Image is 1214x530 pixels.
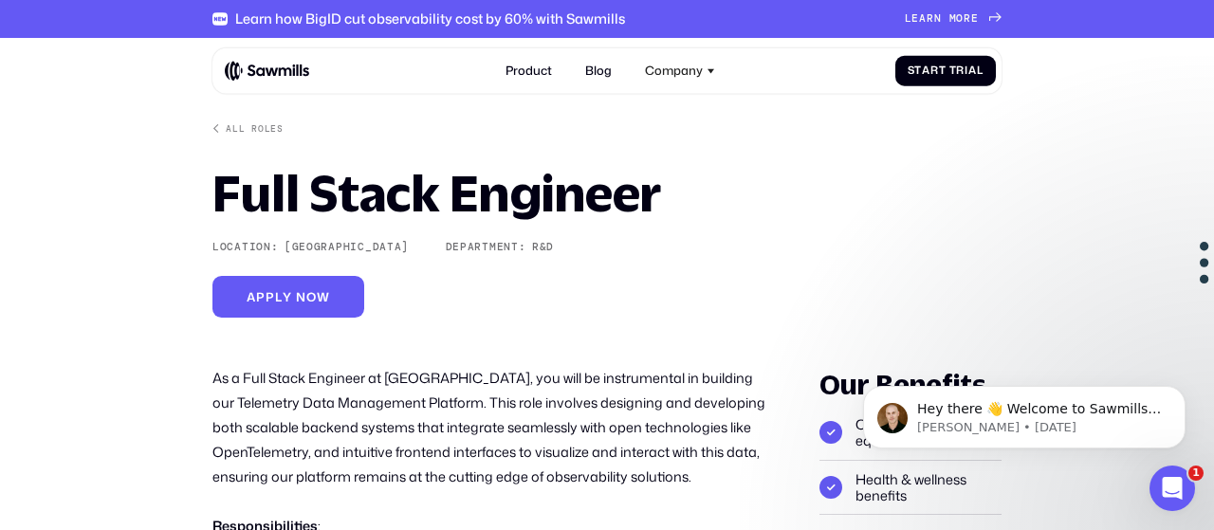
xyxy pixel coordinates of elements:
div: Department: [446,241,526,253]
span: i [965,64,968,77]
a: Product [496,54,561,87]
a: Blog [576,54,620,87]
span: y [283,290,292,304]
span: e [971,12,979,25]
a: StartTrial [895,55,996,86]
iframe: Intercom live chat [1150,466,1195,511]
a: All roles [212,123,284,135]
span: a [922,64,930,77]
span: e [911,12,919,25]
a: Applynow [212,276,364,318]
span: t [914,64,922,77]
div: Company [645,64,703,78]
div: [GEOGRAPHIC_DATA] [285,241,409,253]
li: Competitive pay and equity [819,406,1002,461]
span: o [956,12,964,25]
span: a [919,12,927,25]
span: S [908,64,915,77]
span: A [247,290,256,304]
span: L [905,12,912,25]
div: Our Benefits [819,366,1002,402]
div: All roles [226,123,283,135]
span: T [949,64,957,77]
li: Health & wellness benefits [819,461,1002,516]
div: Location: [212,241,278,253]
h1: Full Stack Engineer [212,169,661,218]
span: m [949,12,957,25]
span: r [930,64,939,77]
span: r [964,12,971,25]
span: n [296,290,306,304]
span: l [977,64,984,77]
div: Learn how BigID cut observability cost by 60% with Sawmills [235,10,625,27]
span: 1 [1188,466,1204,481]
span: n [934,12,942,25]
span: r [927,12,934,25]
span: l [275,290,283,304]
span: p [256,290,266,304]
span: a [968,64,977,77]
div: Company [636,54,725,87]
div: R&D [532,241,554,253]
span: o [306,290,317,304]
a: Learnmore [905,12,1002,25]
span: p [266,290,275,304]
span: w [317,290,330,304]
span: r [956,64,965,77]
p: As a Full Stack Engineer at [GEOGRAPHIC_DATA], you will be instrumental in building our Telemetry... [212,366,771,489]
iframe: Intercom notifications message [835,346,1214,479]
span: t [939,64,947,77]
